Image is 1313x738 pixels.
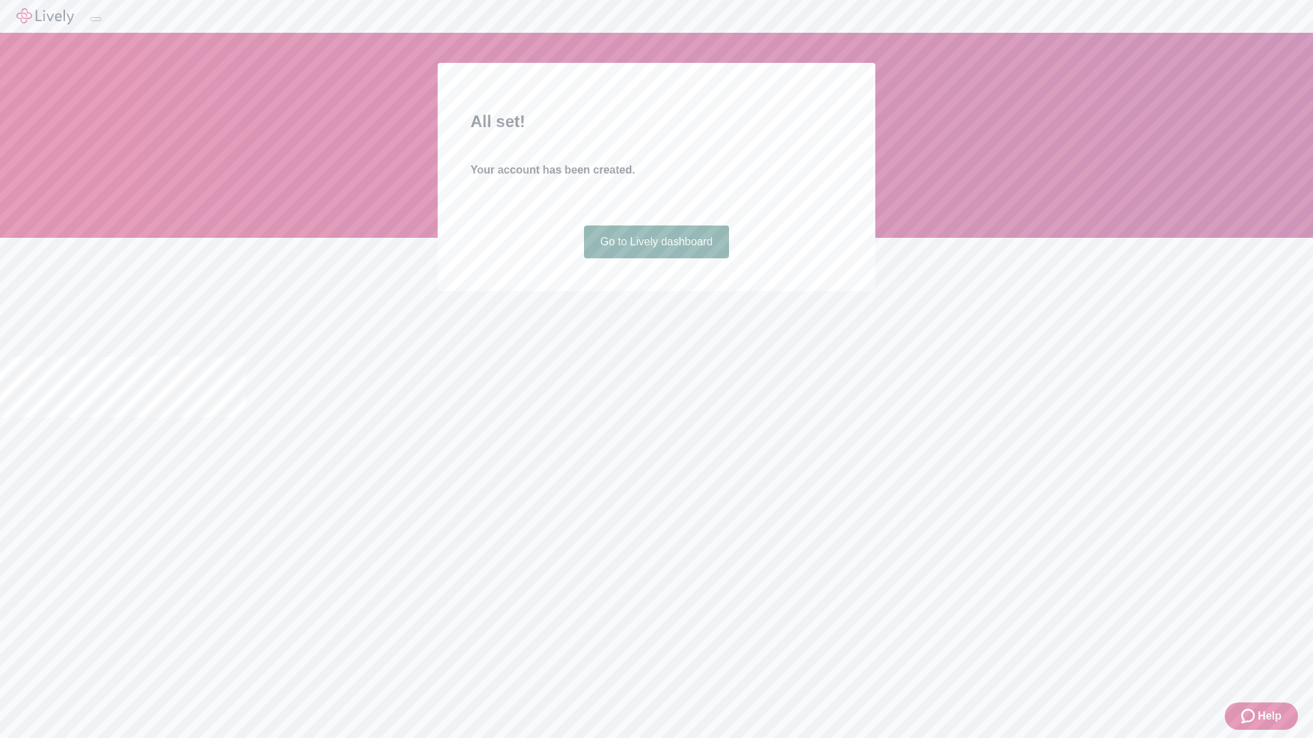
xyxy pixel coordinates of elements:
[584,225,730,258] a: Go to Lively dashboard
[16,8,74,25] img: Lively
[1225,702,1298,730] button: Zendesk support iconHelp
[470,162,843,178] h4: Your account has been created.
[90,17,101,21] button: Log out
[1258,708,1282,724] span: Help
[1241,708,1258,724] svg: Zendesk support icon
[470,109,843,134] h2: All set!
